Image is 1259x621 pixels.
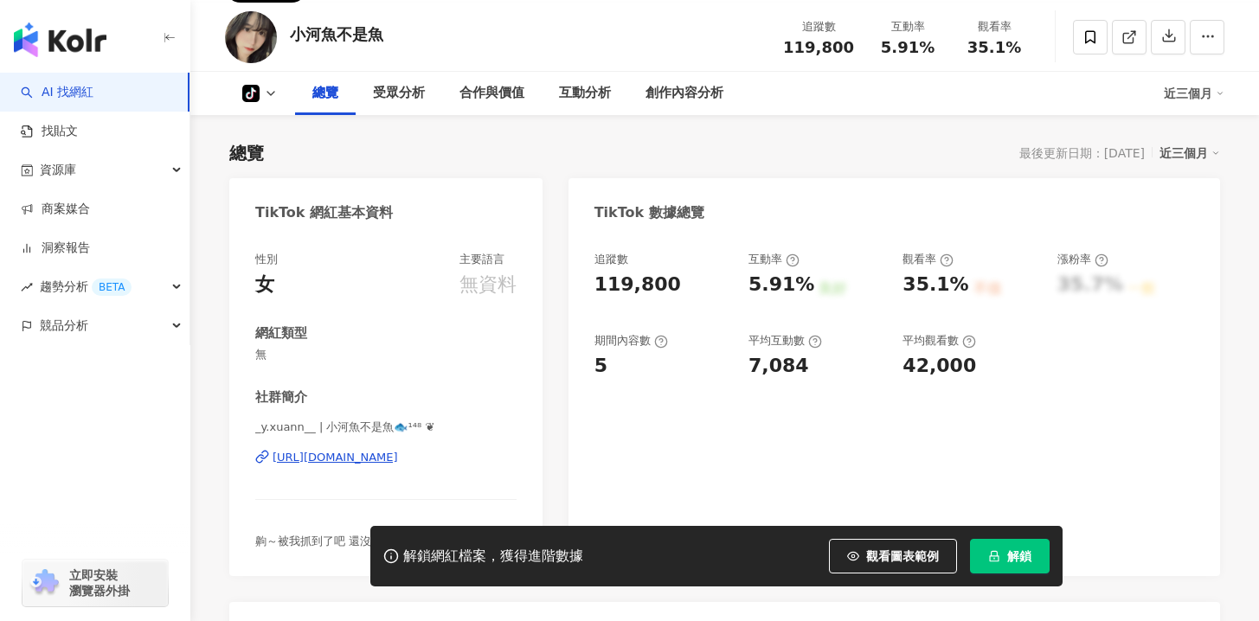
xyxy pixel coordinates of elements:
[21,123,78,140] a: 找貼文
[40,150,76,189] span: 資源庫
[646,83,723,104] div: 創作內容分析
[225,11,277,63] img: KOL Avatar
[594,252,628,267] div: 追蹤數
[229,141,264,165] div: 總覽
[875,18,941,35] div: 互動率
[255,450,517,465] a: [URL][DOMAIN_NAME]
[69,567,130,599] span: 立即安裝 瀏覽器外掛
[273,450,398,465] div: [URL][DOMAIN_NAME]
[14,22,106,57] img: logo
[881,39,935,56] span: 5.91%
[459,83,524,104] div: 合作與價值
[373,83,425,104] div: 受眾分析
[748,333,822,349] div: 平均互動數
[459,252,504,267] div: 主要語言
[961,18,1027,35] div: 觀看率
[40,267,132,306] span: 趨勢分析
[21,84,93,101] a: searchAI 找網紅
[902,272,968,298] div: 35.1%
[829,539,957,573] button: 觀看圖表範例
[970,539,1050,573] button: 解鎖
[594,333,668,349] div: 期間內容數
[92,278,132,296] div: BETA
[594,353,607,380] div: 5
[783,38,854,56] span: 119,800
[1159,142,1220,164] div: 近三個月
[1057,252,1108,267] div: 漲粉率
[28,569,61,597] img: chrome extension
[594,272,681,298] div: 119,800
[255,324,307,343] div: 網紅類型
[21,240,90,257] a: 洞察報告
[255,347,517,362] span: 無
[594,203,704,222] div: TikTok 數據總覽
[255,252,278,267] div: 性別
[255,419,517,435] span: _y.xuann__ | 小河魚不是魚🐟¹⁴⁸ ❦
[748,252,800,267] div: 互動率
[40,306,88,345] span: 競品分析
[403,547,583,566] div: 解鎖網紅檔案，獲得進階數據
[21,201,90,218] a: 商案媒合
[290,23,383,45] div: 小河魚不是魚
[866,549,939,563] span: 觀看圖表範例
[559,83,611,104] div: 互動分析
[459,272,517,298] div: 無資料
[902,252,954,267] div: 觀看率
[967,39,1021,56] span: 35.1%
[902,353,976,380] div: 42,000
[255,388,307,407] div: 社群簡介
[255,203,393,222] div: TikTok 網紅基本資料
[312,83,338,104] div: 總覽
[22,560,168,606] a: chrome extension立即安裝 瀏覽器外掛
[988,550,1000,562] span: lock
[1007,549,1031,563] span: 解鎖
[783,18,854,35] div: 追蹤數
[21,281,33,293] span: rise
[902,333,976,349] div: 平均觀看數
[748,272,814,298] div: 5.91%
[748,353,809,380] div: 7,084
[1019,146,1145,160] div: 最後更新日期：[DATE]
[1164,80,1224,107] div: 近三個月
[255,272,274,298] div: 女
